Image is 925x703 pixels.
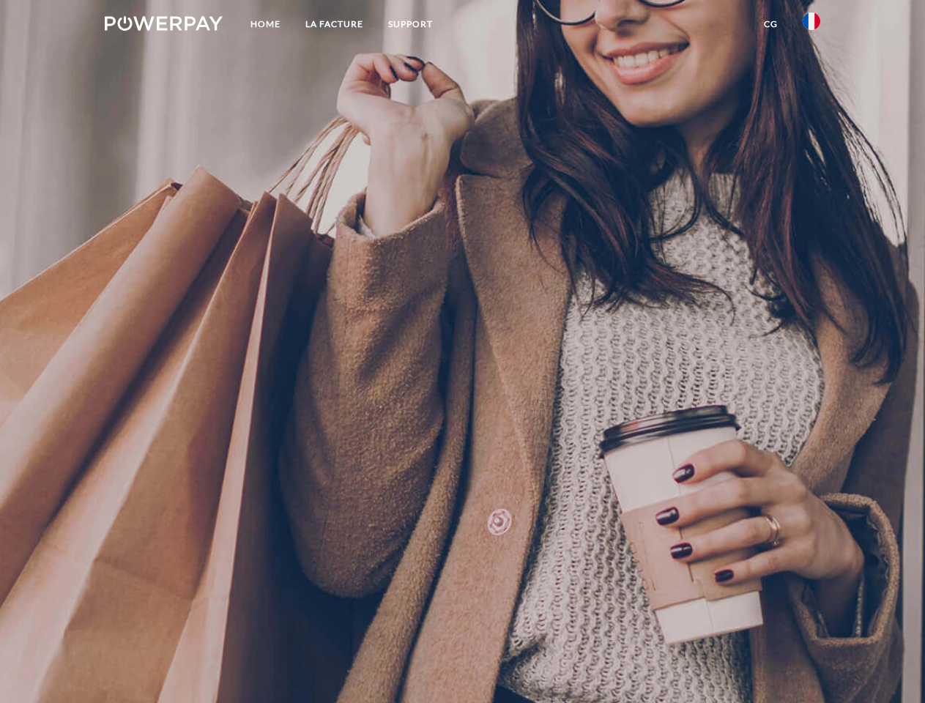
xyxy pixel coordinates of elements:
[293,11,376,37] a: LA FACTURE
[376,11,445,37] a: Support
[803,12,820,30] img: fr
[238,11,293,37] a: Home
[751,11,790,37] a: CG
[105,16,223,31] img: logo-powerpay-white.svg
